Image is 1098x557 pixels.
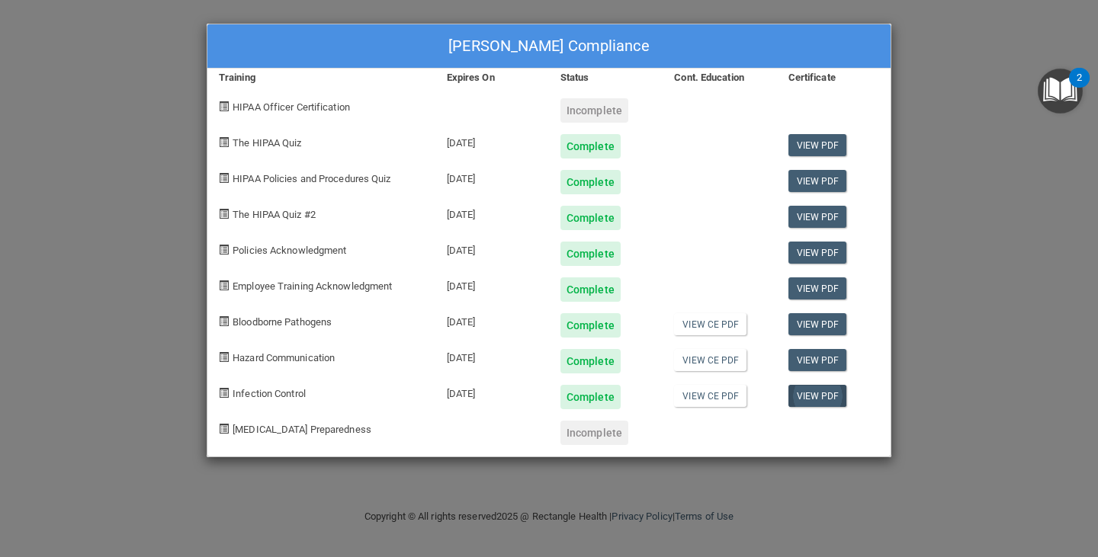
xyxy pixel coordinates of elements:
[663,69,776,87] div: Cont. Education
[233,388,306,399] span: Infection Control
[788,170,847,192] a: View PDF
[435,123,549,158] div: [DATE]
[435,69,549,87] div: Expires On
[560,385,621,409] div: Complete
[233,424,371,435] span: [MEDICAL_DATA] Preparedness
[788,134,847,156] a: View PDF
[549,69,663,87] div: Status
[674,385,746,407] a: View CE PDF
[207,69,435,87] div: Training
[233,245,346,256] span: Policies Acknowledgment
[435,266,549,302] div: [DATE]
[788,206,847,228] a: View PDF
[788,349,847,371] a: View PDF
[674,349,746,371] a: View CE PDF
[233,101,350,113] span: HIPAA Officer Certification
[788,277,847,299] a: View PDF
[435,338,549,373] div: [DATE]
[560,349,621,373] div: Complete
[560,421,628,445] div: Incomplete
[233,137,301,149] span: The HIPAA Quiz
[233,209,316,220] span: The HIPAA Quiz #2
[788,242,847,264] a: View PDF
[788,385,847,407] a: View PDF
[1038,69,1083,114] button: Open Resource Center, 2 new notifications
[233,173,390,184] span: HIPAA Policies and Procedures Quiz
[233,316,332,328] span: Bloodborne Pathogens
[560,134,621,158] div: Complete
[777,69,891,87] div: Certificate
[560,98,628,123] div: Incomplete
[560,170,621,194] div: Complete
[560,313,621,338] div: Complete
[560,242,621,266] div: Complete
[435,158,549,194] div: [DATE]
[560,277,621,302] div: Complete
[1077,78,1082,98] div: 2
[233,280,392,292] span: Employee Training Acknowledgment
[674,313,746,335] a: View CE PDF
[788,313,847,335] a: View PDF
[435,373,549,409] div: [DATE]
[207,24,891,69] div: [PERSON_NAME] Compliance
[435,302,549,338] div: [DATE]
[435,194,549,230] div: [DATE]
[560,206,621,230] div: Complete
[233,352,335,363] span: Hazard Communication
[435,230,549,266] div: [DATE]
